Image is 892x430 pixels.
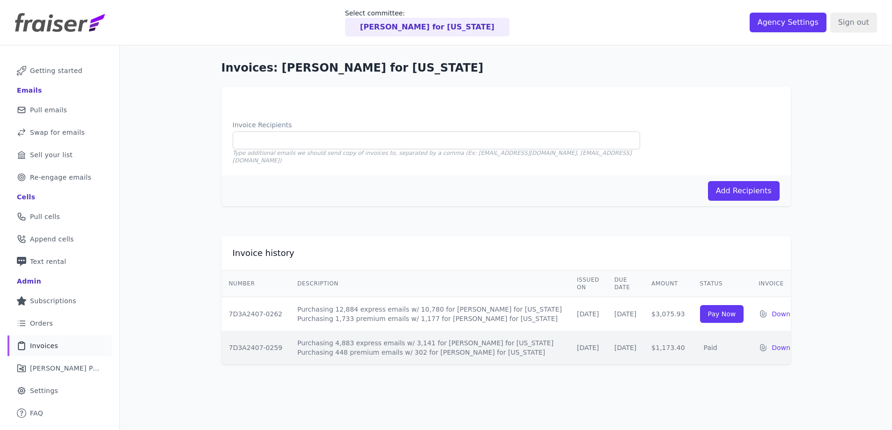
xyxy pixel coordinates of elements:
[644,270,692,297] th: Amount
[772,343,804,352] a: Download
[772,309,804,319] a: Download
[7,313,112,334] a: Orders
[30,150,73,160] span: Sell your list
[345,8,509,18] p: Select committee:
[830,13,877,32] input: Sign out
[7,291,112,311] a: Subscriptions
[7,251,112,272] a: Text rental
[7,380,112,401] a: Settings
[30,386,58,395] span: Settings
[30,319,53,328] span: Orders
[607,270,644,297] th: Due Date
[30,128,85,137] span: Swap for emails
[30,257,66,266] span: Text rental
[7,206,112,227] a: Pull cells
[7,229,112,249] a: Append cells
[17,192,35,202] div: Cells
[751,270,812,297] th: Invoice
[345,8,509,36] a: Select committee: [PERSON_NAME] for [US_STATE]
[569,331,607,364] td: [DATE]
[17,86,42,95] div: Emails
[7,167,112,188] a: Re-engage emails
[290,331,569,364] td: Purchasing 4,883 express emails w/ 3,141 for [PERSON_NAME] for [US_STATE] Purchasing 448 premium ...
[569,297,607,331] td: [DATE]
[7,358,112,379] a: [PERSON_NAME] Performance
[30,296,76,306] span: Subscriptions
[30,364,101,373] span: [PERSON_NAME] Performance
[221,331,290,364] td: 7D3A2407-0259
[233,248,295,259] h2: Invoice history
[750,13,826,32] input: Agency Settings
[221,297,290,331] td: 7D3A2407-0262
[7,145,112,165] a: Sell your list
[30,341,58,350] span: Invoices
[360,22,494,33] p: [PERSON_NAME] for [US_STATE]
[30,173,91,182] span: Re-engage emails
[569,270,607,297] th: Issued on
[7,403,112,423] a: FAQ
[233,149,640,164] p: Type additional emails we should send copy of invoices to, separated by a comma (Ex: [EMAIL_ADDRE...
[30,212,60,221] span: Pull cells
[30,408,43,418] span: FAQ
[30,66,82,75] span: Getting started
[644,331,692,364] td: $1,173.40
[7,335,112,356] a: Invoices
[7,60,112,81] a: Getting started
[30,105,67,115] span: Pull emails
[607,297,644,331] td: [DATE]
[233,120,640,130] label: Invoice Recipients
[607,331,644,364] td: [DATE]
[30,234,74,244] span: Append cells
[290,297,569,331] td: Purchasing 12,884 express emails w/ 10,780 for [PERSON_NAME] for [US_STATE] Purchasing 1,733 prem...
[221,270,290,297] th: Number
[7,122,112,143] a: Swap for emails
[708,181,780,201] button: Add Recipients
[644,297,692,331] td: $3,075.93
[700,305,744,323] a: Pay Now
[693,270,752,297] th: Status
[17,277,41,286] div: Admin
[700,344,721,351] span: Paid
[7,100,112,120] a: Pull emails
[15,13,105,32] img: Fraiser Logo
[290,270,569,297] th: Description
[221,60,791,75] h1: Invoices: [PERSON_NAME] for [US_STATE]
